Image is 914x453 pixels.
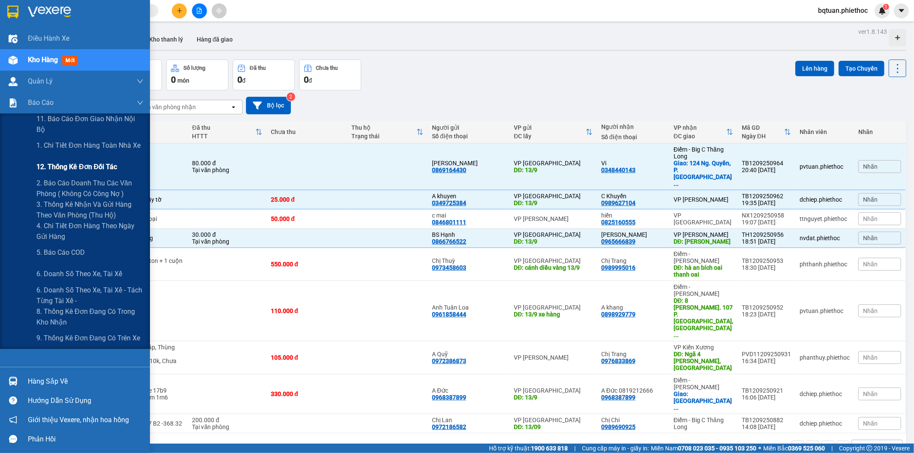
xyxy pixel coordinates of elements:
span: ... [674,180,679,187]
div: 20:40 [DATE] [742,167,791,173]
div: 330.000 đ [271,390,343,397]
div: 2 kiện giảm 10k, Chưa bill [117,358,183,371]
span: notification [9,416,17,424]
div: VP [PERSON_NAME] [514,354,593,361]
div: 0989690925 [601,423,635,430]
span: Quản Lý [28,76,53,86]
div: DĐ: Ngã 4 Vũ Ninh, Kiến Xương [674,351,733,371]
button: Tạo Chuyến [839,61,884,76]
div: phthanh.phiethoc [800,261,850,268]
div: Trạng thái [351,133,417,140]
span: Kho hàng [28,56,58,64]
div: 0973458603 [432,264,466,271]
div: 0968387899 [432,394,466,401]
div: Đã thu [250,65,266,71]
div: 0898929779 [601,311,635,318]
span: ... [674,331,679,338]
div: 0976833869 [601,358,635,364]
span: ... [674,404,679,411]
span: Nhãn [863,261,878,268]
span: 0 [171,75,176,85]
div: Điểm - Big C Thăng Long [674,146,733,160]
div: hiền [601,212,665,219]
div: Số điện thoại [432,133,505,140]
div: dchiep.phiethoc [800,390,850,397]
span: 11. Báo cáo đơn giao nhận nội bộ [36,113,144,135]
div: VP [GEOGRAPHIC_DATA] [514,387,593,394]
div: A Đức [432,387,505,394]
th: Toggle SortBy [509,121,597,143]
span: Nhãn [863,215,878,222]
div: Số lượng [183,65,205,71]
div: 18:23 [DATE] [742,311,791,318]
div: DĐ: hà an bích oai thanh oai [674,264,733,278]
span: ⚪️ [758,447,761,450]
div: Hàng sắp về [28,375,144,388]
div: Chị Lan [432,417,505,423]
div: 80.000 đ [192,160,262,167]
div: PVD11209250931 [742,351,791,358]
div: Người nhận [601,123,665,130]
div: Tại văn phòng [192,238,262,245]
div: dchiep.phiethoc [800,420,850,427]
div: ttnguyet.phiethoc [800,215,850,222]
div: NX1209250958 [742,212,791,219]
button: Đã thu0đ [233,60,295,90]
div: 19:35 [DATE] [742,200,791,206]
div: VP [GEOGRAPHIC_DATA] [514,257,593,264]
div: c mai [432,212,505,219]
div: TH1209250956 [742,231,791,238]
div: TB1209250952 [742,304,791,311]
div: Anh Tuân Loa [432,304,505,311]
div: ver 1.8.143 [858,27,887,36]
div: 0961858444 [432,311,466,318]
div: VP nhận [674,124,726,131]
img: warehouse-icon [9,34,18,43]
div: A khang [601,304,665,311]
div: BS Hạnh [432,231,505,238]
div: 18:30 [DATE] [742,264,791,271]
div: DĐ: 13/9 [514,238,593,245]
div: thùng hàng [117,307,183,314]
div: Đã thu [192,124,255,131]
div: hct ddien thoại [117,215,183,222]
div: pvtuan.phiethoc [800,307,850,314]
span: 0 [304,75,309,85]
div: 0989995016 [601,264,635,271]
th: Toggle SortBy [669,121,737,143]
span: Hỗ trợ kỹ thuật: [489,444,568,453]
div: Giao: 124 Ng. Quyền, P. Quang Trung, Hà Đông, Hà Nội, Việt Nam [674,160,733,187]
sup: 2 [287,92,295,101]
div: 0348440143 [601,167,635,173]
span: message [9,435,17,443]
span: Miền Nam [651,444,756,453]
span: 1 [884,4,887,10]
div: Minh Hoàng [601,231,665,238]
div: Tại văn phòng [192,423,262,430]
span: caret-down [898,7,905,15]
button: plus [172,3,187,18]
div: Chị Trang [601,351,665,358]
div: VP [GEOGRAPHIC_DATA] [514,304,593,311]
div: Điểm - [PERSON_NAME] [674,283,733,297]
div: Xe Visson 17 B2 -368.32 [117,420,183,427]
div: VP [GEOGRAPHIC_DATA] [514,417,593,423]
div: Nhãn [858,128,901,135]
span: Giới thiệu Vexere, nhận hoa hồng [28,414,129,425]
div: Tại văn phòng [192,167,262,173]
div: Hướng dẫn sử dụng [28,394,144,407]
div: VP gửi [514,124,586,131]
div: DĐ: 13/9 [514,167,593,173]
span: | [574,444,575,453]
div: 50.000 đ [271,215,343,222]
div: 0866766522 [432,238,466,245]
div: Vi [601,160,665,167]
div: Điểm - [PERSON_NAME] [674,250,733,264]
img: icon-new-feature [878,7,886,15]
div: 0846801111 [432,219,466,226]
div: Ghi chú [117,133,183,140]
span: 8. Thống kê đơn đang có trong kho nhận [36,306,144,328]
div: 16:06 [DATE] [742,394,791,401]
button: Hàng đã giao [190,29,240,50]
div: HTTT [192,133,255,140]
